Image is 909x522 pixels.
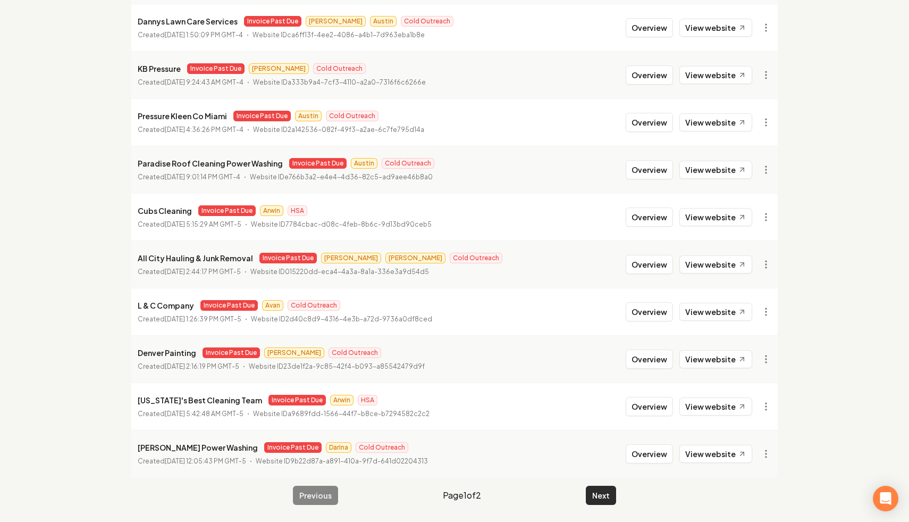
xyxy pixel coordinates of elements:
button: Overview [626,18,673,37]
p: Created [138,77,243,88]
span: Invoice Past Due [187,63,245,74]
span: Cold Outreach [382,158,434,169]
p: Denver Painting [138,346,196,359]
button: Overview [626,397,673,416]
time: [DATE] 2:16:19 PM GMT-5 [165,362,239,370]
span: Arwin [330,395,353,405]
a: View website [679,445,752,463]
span: Arwin [260,205,283,216]
time: [DATE] 9:24:43 AM GMT-4 [165,78,243,86]
time: [DATE] 1:26:39 PM GMT-5 [165,315,241,323]
span: Invoice Past Due [203,347,260,358]
time: [DATE] 4:36:26 PM GMT-4 [165,126,243,134]
a: View website [679,350,752,368]
p: Created [138,456,246,467]
span: [PERSON_NAME] [306,16,366,27]
p: Website ID 2d40c8d9-4316-4e3b-a72d-9736a0df8ced [251,314,432,325]
a: View website [679,208,752,226]
time: [DATE] 12:05:43 PM GMT-5 [165,457,246,465]
p: Created [138,30,243,40]
time: [DATE] 2:44:17 PM GMT-5 [165,268,241,276]
span: Invoice Past Due [259,253,317,263]
span: Invoice Past Due [289,158,347,169]
p: [US_STATE]'s Best Cleaning Team [138,394,262,407]
p: Created [138,314,241,325]
p: Website ID a9689fdd-1566-44f7-b8ce-b7294582c2c2 [253,409,430,419]
span: Invoice Past Due [264,442,322,453]
p: Website ID 2a142536-082f-49f3-a2ae-6c7fe795d14a [253,125,424,135]
span: HSA [288,205,307,216]
span: Invoice Past Due [244,16,301,27]
span: Austin [370,16,397,27]
p: Created [138,409,243,419]
span: Page 1 of 2 [443,489,481,502]
p: Created [138,125,243,135]
button: Overview [626,65,673,85]
p: All City Hauling & Junk Removal [138,252,253,264]
span: Avan [262,300,283,311]
p: Website ID a333b9a4-7cf3-4110-a2a0-7316f6c6266e [253,77,426,88]
span: Cold Outreach [356,442,408,453]
span: Cold Outreach [401,16,453,27]
p: Cubs Cleaning [138,204,192,217]
span: Cold Outreach [288,300,340,311]
a: View website [679,303,752,321]
a: View website [679,113,752,131]
p: Created [138,267,241,277]
p: Website ID 7784cbac-d08c-4feb-8b6c-9d13bd90ceb5 [251,219,432,230]
button: Overview [626,350,673,369]
p: Website ID 23de1f2a-9c85-42f4-b093-a85542479d9f [249,361,425,372]
span: [PERSON_NAME] [385,253,445,263]
p: [PERSON_NAME] Power Washing [138,441,258,454]
span: Invoice Past Due [200,300,258,311]
p: Website ID e766b3a2-e4e4-4d36-82c5-ad9aee46b8a0 [250,172,433,183]
span: HSA [358,395,377,405]
p: Created [138,172,240,183]
span: Darina [326,442,351,453]
button: Overview [626,255,673,274]
span: Austin [295,111,322,121]
a: View website [679,66,752,84]
p: Website ID 015220dd-eca4-4a3a-8a1a-336e3a9d54d5 [250,267,429,277]
button: Next [586,486,616,505]
p: L & C Company [138,299,194,312]
p: Website ID 9b22d87a-a891-410a-9f7d-641d02204313 [256,456,428,467]
span: Invoice Past Due [198,205,256,216]
p: KB Pressure [138,62,181,75]
span: Cold Outreach [313,63,366,74]
button: Overview [626,160,673,179]
time: [DATE] 9:01:14 PM GMT-4 [165,173,240,181]
button: Overview [626,302,673,321]
p: Pressure Kleen Co Miami [138,110,227,122]
a: View website [679,397,752,416]
span: Cold Outreach [450,253,502,263]
a: View website [679,161,752,179]
p: Website ID ca6ff13f-4ee2-4086-a4b1-7d963eba1b8e [252,30,425,40]
p: Paradise Roof Cleaning Power Washing [138,157,283,170]
span: Invoice Past Due [233,111,291,121]
span: [PERSON_NAME] [264,347,324,358]
span: [PERSON_NAME] [249,63,309,74]
button: Overview [626,113,673,132]
div: Open Intercom Messenger [873,486,898,511]
button: Overview [626,208,673,227]
p: Created [138,219,241,230]
p: Dannys Lawn Care Services [138,15,238,28]
button: Overview [626,444,673,463]
span: [PERSON_NAME] [321,253,381,263]
span: Austin [351,158,377,169]
time: [DATE] 1:50:09 PM GMT-4 [165,31,243,39]
span: Cold Outreach [329,347,381,358]
a: View website [679,19,752,37]
span: Cold Outreach [326,111,378,121]
time: [DATE] 5:42:48 AM GMT-5 [165,410,243,418]
time: [DATE] 5:15:29 AM GMT-5 [165,220,241,228]
a: View website [679,255,752,274]
p: Created [138,361,239,372]
span: Invoice Past Due [268,395,326,405]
